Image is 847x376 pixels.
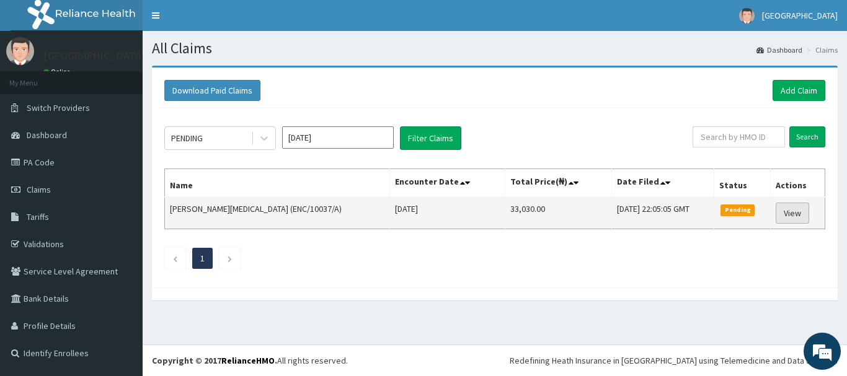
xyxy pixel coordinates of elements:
[773,80,825,101] a: Add Claim
[6,37,34,65] img: User Image
[172,253,178,264] a: Previous page
[400,126,461,150] button: Filter Claims
[771,169,825,198] th: Actions
[143,344,847,376] footer: All rights reserved.
[714,169,771,198] th: Status
[27,211,49,222] span: Tariffs
[611,197,714,229] td: [DATE] 22:05:05 GMT
[282,126,394,149] input: Select Month and Year
[152,355,277,366] strong: Copyright © 2017 .
[165,197,390,229] td: [PERSON_NAME][MEDICAL_DATA] (ENC/10037/A)
[789,126,825,147] input: Search
[27,129,67,141] span: Dashboard
[739,8,755,24] img: User Image
[510,354,838,367] div: Redefining Heath Insurance in [GEOGRAPHIC_DATA] using Telemedicine and Data Science!
[43,50,146,61] p: [GEOGRAPHIC_DATA]
[43,68,73,76] a: Online
[171,132,203,144] div: PENDING
[152,40,838,56] h1: All Claims
[505,197,611,229] td: 33,030.00
[221,355,275,366] a: RelianceHMO
[227,253,233,264] a: Next page
[27,184,51,195] span: Claims
[804,45,838,55] li: Claims
[693,126,785,147] input: Search by HMO ID
[762,10,838,21] span: [GEOGRAPHIC_DATA]
[200,253,205,264] a: Page 1 is your current page
[756,45,802,55] a: Dashboard
[505,169,611,198] th: Total Price(₦)
[721,204,755,216] span: Pending
[776,203,809,224] a: View
[27,102,90,113] span: Switch Providers
[390,197,505,229] td: [DATE]
[165,169,390,198] th: Name
[164,80,260,101] button: Download Paid Claims
[390,169,505,198] th: Encounter Date
[611,169,714,198] th: Date Filed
